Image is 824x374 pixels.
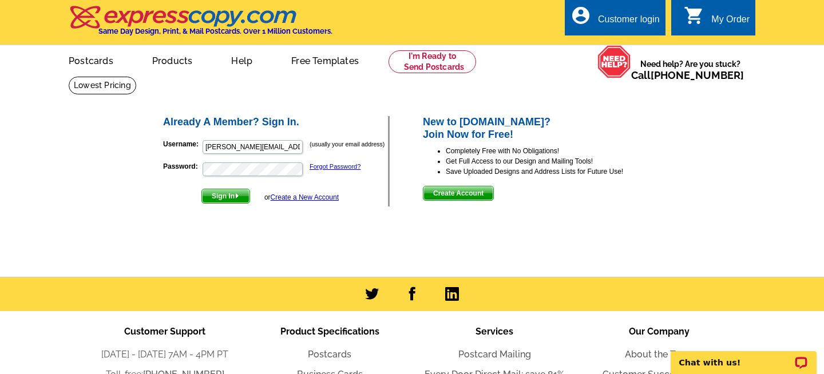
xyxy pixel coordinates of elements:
div: My Order [711,14,750,30]
h2: New to [DOMAIN_NAME]? Join Now for Free! [423,116,663,141]
a: Postcards [50,46,132,73]
a: account_circle Customer login [571,13,660,27]
small: (usually your email address) [310,141,385,148]
li: Completely Free with No Obligations! [446,146,663,156]
span: Customer Support [124,326,205,337]
a: Help [213,46,271,73]
a: Postcard Mailing [458,349,531,360]
span: Create Account [423,186,493,200]
img: help [597,45,631,78]
i: account_circle [571,5,591,26]
a: Same Day Design, Print, & Mail Postcards. Over 1 Million Customers. [69,14,332,35]
a: Forgot Password? [310,163,360,170]
li: Get Full Access to our Design and Mailing Tools! [446,156,663,166]
a: Create a New Account [271,193,339,201]
a: [PHONE_NUMBER] [651,69,744,81]
span: Services [476,326,513,337]
a: About the Team [625,349,694,360]
label: Password: [163,161,201,172]
span: Need help? Are you stuck? [631,58,750,81]
iframe: LiveChat chat widget [663,338,824,374]
span: Sign In [202,189,249,203]
div: Customer login [598,14,660,30]
i: shopping_cart [684,5,704,26]
label: Username: [163,139,201,149]
h4: Same Day Design, Print, & Mail Postcards. Over 1 Million Customers. [98,27,332,35]
span: Product Specifications [280,326,379,337]
a: Products [134,46,211,73]
li: [DATE] - [DATE] 7AM - 4PM PT [82,348,247,361]
li: Save Uploaded Designs and Address Lists for Future Use! [446,166,663,177]
a: Postcards [308,349,351,360]
button: Create Account [423,186,494,201]
a: Free Templates [273,46,377,73]
div: or [264,192,339,202]
h2: Already A Member? Sign In. [163,116,388,129]
img: button-next-arrow-white.png [235,193,240,198]
a: shopping_cart My Order [684,13,750,27]
span: Our Company [629,326,690,337]
span: Call [631,69,744,81]
button: Sign In [201,189,250,204]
